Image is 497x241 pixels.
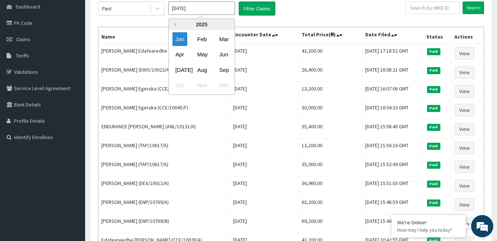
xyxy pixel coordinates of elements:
div: Choose March 2025 [216,32,231,46]
button: Filter Claims [239,1,275,16]
img: d_794563401_company_1708531726252_794563401 [14,37,30,56]
a: View [454,66,474,79]
td: 43,200.00 [299,44,362,63]
div: Choose May 2025 [194,48,209,62]
td: [DATE] [230,158,299,176]
span: Paid [427,67,440,74]
td: 26,400.00 [299,63,362,82]
td: 13,200.00 [299,139,362,158]
button: Previous Year [172,23,176,26]
td: [DATE] [230,176,299,195]
td: [PERSON_NAME] (ENP/10769/A) [98,195,230,214]
a: View [454,198,474,211]
p: How may I help you today? [397,227,460,233]
input: Select Month and Year [168,1,235,15]
td: 35,000.00 [299,158,362,176]
div: Choose August 2025 [194,63,209,77]
td: [PERSON_NAME] (DWS/10022/A) [98,63,230,82]
td: [PERSON_NAME] (TAP/10617/A) [98,158,230,176]
div: Choose June 2025 [216,48,231,62]
input: Search by HMO ID [405,1,460,14]
td: [DATE] 16:04:33 GMT [362,101,423,120]
div: Choose July 2025 [172,63,187,77]
input: Search [463,1,484,14]
span: Paid [427,124,440,131]
div: 2025 [169,19,235,30]
td: [PERSON_NAME] (TAP/10617/A) [98,139,230,158]
div: Choose January 2025 [172,32,187,46]
td: [DATE] 15:46:37 GMT [362,214,423,233]
td: 30,000.00 [299,101,362,120]
span: Claims [16,36,30,43]
span: We're online! [43,73,102,148]
td: [DATE] 15:51:03 GMT [362,176,423,195]
span: Paid [427,143,440,149]
a: View [454,104,474,116]
a: View [454,161,474,173]
td: [DATE] [230,120,299,139]
div: Choose February 2025 [194,32,209,46]
td: 13,200.00 [299,82,362,101]
div: Choose April 2025 [172,48,187,62]
div: We're Online! [397,219,460,226]
span: Paid [427,86,440,93]
td: [DATE] 17:18:52 GMT [362,44,423,63]
td: 63,200.00 [299,195,362,214]
span: Paid [427,162,440,168]
span: Paid [427,199,440,206]
td: 69,200.00 [299,214,362,233]
td: [DATE] 15:52:49 GMT [362,158,423,176]
th: Total Price(₦) [299,27,362,44]
th: Status [423,27,451,44]
td: [DATE] [230,139,299,158]
span: Paid [427,181,440,187]
div: Choose September 2025 [216,63,231,77]
td: [DATE] [230,101,299,120]
span: Paid [427,105,440,112]
td: [PERSON_NAME] (ENP/10769/B) [98,214,230,233]
div: month 2025-01 [169,32,235,93]
td: [DATE] [230,214,299,233]
span: Paid [427,48,440,55]
td: [DATE] 15:56:16 GMT [362,139,423,158]
td: [PERSON_NAME] (DEX/10012/A) [98,176,230,195]
td: [DATE] 16:07:06 GMT [362,82,423,101]
td: [DATE] 15:48:59 GMT [362,195,423,214]
div: Paid [102,5,111,12]
th: Date Filed [362,27,423,44]
td: [PERSON_NAME] Egeruka (CCE/10045/F) [98,101,230,120]
div: Chat with us now [38,42,124,51]
td: [PERSON_NAME] Edafearedhe (CCE/10078/C) [98,44,230,63]
td: 35,400.00 [299,120,362,139]
span: Dashboard [16,3,40,10]
td: ENDURANCE [PERSON_NAME] (ANL/10131/A) [98,120,230,139]
td: [DATE] 15:58:40 GMT [362,120,423,139]
a: View [454,179,474,192]
a: View [454,85,474,98]
span: Tariffs [16,52,29,59]
td: [DATE] [230,195,299,214]
a: View [454,142,474,154]
div: Minimize live chat window [121,4,139,22]
textarea: Type your message and hit 'Enter' [4,162,141,188]
th: Actions [451,27,484,44]
th: Name [98,27,230,44]
a: View [454,123,474,135]
td: [PERSON_NAME] Egeruka (CCE/10045/F) [98,82,230,101]
td: [DATE] 16:08:21 GMT [362,63,423,82]
a: View [454,47,474,60]
td: 36,960.00 [299,176,362,195]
